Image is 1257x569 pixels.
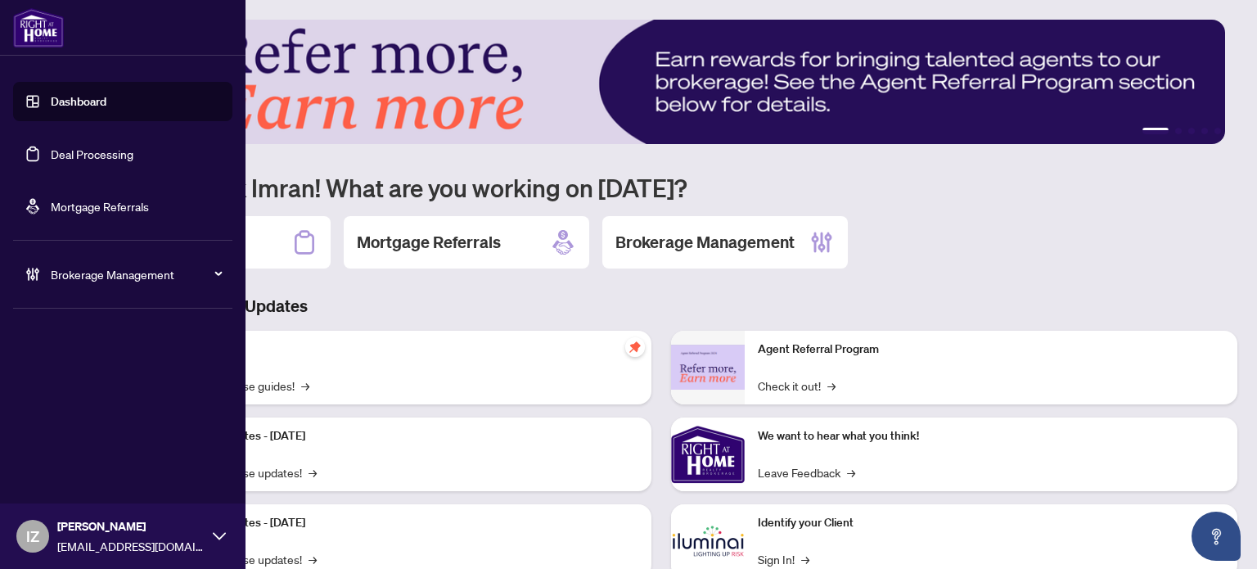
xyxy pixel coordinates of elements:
[51,265,221,283] span: Brokerage Management
[625,337,645,357] span: pushpin
[51,199,149,214] a: Mortgage Referrals
[57,517,205,535] span: [PERSON_NAME]
[758,377,836,395] a: Check it out!→
[172,427,638,445] p: Platform Updates - [DATE]
[615,231,795,254] h2: Brokerage Management
[309,463,317,481] span: →
[1201,128,1208,134] button: 4
[758,550,809,568] a: Sign In!→
[671,345,745,390] img: Agent Referral Program
[301,377,309,395] span: →
[801,550,809,568] span: →
[1214,128,1221,134] button: 5
[1142,128,1169,134] button: 1
[13,8,64,47] img: logo
[758,341,1224,359] p: Agent Referral Program
[847,463,855,481] span: →
[85,172,1237,203] h1: Welcome back Imran! What are you working on [DATE]?
[1192,512,1241,561] button: Open asap
[1188,128,1195,134] button: 3
[671,418,745,491] img: We want to hear what you think!
[85,20,1225,144] img: Slide 0
[172,514,638,532] p: Platform Updates - [DATE]
[309,550,317,568] span: →
[357,231,501,254] h2: Mortgage Referrals
[172,341,638,359] p: Self-Help
[57,537,205,555] span: [EMAIL_ADDRESS][DOMAIN_NAME]
[758,427,1224,445] p: We want to hear what you think!
[758,463,855,481] a: Leave Feedback→
[51,94,106,109] a: Dashboard
[758,514,1224,532] p: Identify your Client
[26,525,39,548] span: IZ
[85,295,1237,318] h3: Brokerage & Industry Updates
[827,377,836,395] span: →
[51,147,133,161] a: Deal Processing
[1175,128,1182,134] button: 2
